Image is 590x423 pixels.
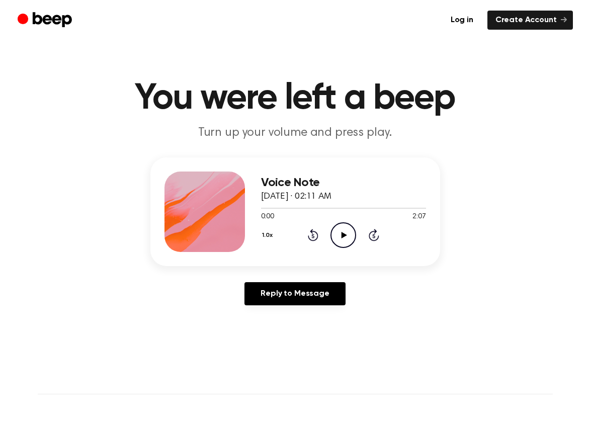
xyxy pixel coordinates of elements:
span: 2:07 [412,212,426,222]
a: Create Account [487,11,573,30]
a: Reply to Message [244,282,345,305]
a: Log in [443,11,481,30]
h3: Voice Note [261,176,426,190]
button: 1.0x [261,227,277,244]
h1: You were left a beep [38,80,553,117]
p: Turn up your volume and press play. [102,125,488,141]
a: Beep [18,11,74,30]
span: 0:00 [261,212,274,222]
span: [DATE] · 02:11 AM [261,192,331,201]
